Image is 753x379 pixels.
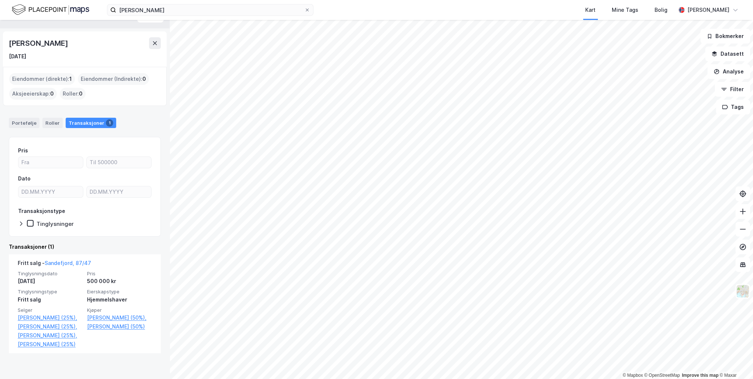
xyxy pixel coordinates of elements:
[736,284,750,298] img: Z
[87,271,152,277] span: Pris
[78,73,149,85] div: Eiendommer (Indirekte) :
[18,207,65,216] div: Transaksjonstype
[622,373,643,378] a: Mapbox
[18,322,83,331] a: [PERSON_NAME] (25%),
[37,220,74,227] div: Tinglysninger
[87,322,152,331] a: [PERSON_NAME] (50%)
[18,277,83,286] div: [DATE]
[87,307,152,313] span: Kjøper
[716,344,753,379] div: Kontrollprogram for chat
[715,82,750,97] button: Filter
[18,259,91,271] div: Fritt salg -
[9,37,69,49] div: [PERSON_NAME]
[87,186,151,197] input: DD.MM.YYYY
[106,119,113,127] div: 1
[700,29,750,44] button: Bokmerker
[9,242,161,251] div: Transaksjoner (1)
[9,73,75,85] div: Eiendommer (direkte) :
[585,6,596,14] div: Kart
[42,118,63,128] div: Roller
[87,295,152,304] div: Hjemmelshaver
[682,373,718,378] a: Improve this map
[87,289,152,295] span: Eierskapstype
[18,186,83,197] input: DD.MM.YYYY
[18,340,83,349] a: [PERSON_NAME] (25%)
[644,373,680,378] a: OpenStreetMap
[18,307,83,313] span: Selger
[612,6,638,14] div: Mine Tags
[716,344,753,379] iframe: Chat Widget
[60,88,86,100] div: Roller :
[18,271,83,277] span: Tinglysningsdato
[705,46,750,61] button: Datasett
[707,64,750,79] button: Analyse
[18,295,83,304] div: Fritt salg
[87,277,152,286] div: 500 000 kr
[79,89,83,98] span: 0
[9,118,39,128] div: Portefølje
[69,75,72,83] span: 1
[18,174,31,183] div: Dato
[18,289,83,295] span: Tinglysningstype
[87,157,151,168] input: Til 500000
[12,3,89,16] img: logo.f888ab2527a4732fd821a326f86c7f29.svg
[50,89,54,98] span: 0
[18,331,83,340] a: [PERSON_NAME] (25%),
[142,75,146,83] span: 0
[9,88,57,100] div: Aksjeeierskap :
[18,146,28,155] div: Pris
[18,313,83,322] a: [PERSON_NAME] (25%),
[87,313,152,322] a: [PERSON_NAME] (50%),
[66,118,116,128] div: Transaksjoner
[45,260,91,266] a: Sandefjord, 87/47
[655,6,667,14] div: Bolig
[716,100,750,114] button: Tags
[687,6,729,14] div: [PERSON_NAME]
[18,157,83,168] input: Fra
[9,52,26,61] div: [DATE]
[116,4,304,15] input: Søk på adresse, matrikkel, gårdeiere, leietakere eller personer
